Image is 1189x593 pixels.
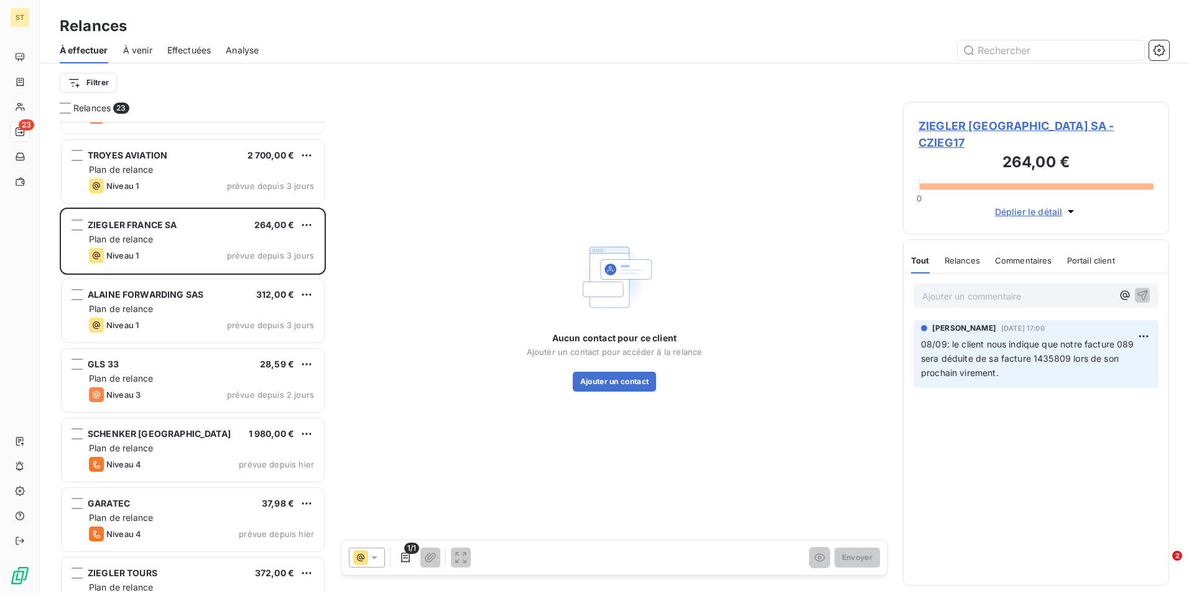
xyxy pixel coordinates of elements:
span: À effectuer [60,44,108,57]
button: Ajouter un contact [573,372,657,392]
span: [DATE] 17:00 [1001,324,1045,332]
span: prévue depuis hier [239,459,314,469]
span: TROYES AVIATION [88,150,167,160]
span: 2 [1172,551,1182,561]
div: ST [10,7,30,27]
span: Déplier le détail [995,205,1063,218]
div: grid [60,122,326,593]
span: Plan de relance [89,443,153,453]
span: À venir [123,44,152,57]
span: prévue depuis 2 jours [227,390,314,400]
img: Logo LeanPay [10,566,30,586]
button: Filtrer [60,73,117,93]
span: Tout [911,255,930,265]
iframe: Intercom live chat [1147,551,1177,581]
span: Effectuées [167,44,211,57]
span: ZIEGLER TOURS [88,568,157,578]
span: Ajouter un contact pour accéder à la relance [527,347,703,357]
span: 23 [19,119,34,131]
span: 28,59 € [260,359,294,369]
span: Plan de relance [89,234,153,244]
span: Niveau 1 [106,320,139,330]
span: Portail client [1067,255,1115,265]
span: GLS 33 [88,359,119,369]
span: Aucun contact pour ce client [552,332,677,344]
span: prévue depuis hier [239,529,314,539]
span: 1 980,00 € [249,428,295,439]
span: Niveau 4 [106,459,141,469]
span: ALAINE FORWARDING SAS [88,289,203,300]
span: 312,00 € [256,289,294,300]
span: 23 [113,103,129,114]
span: ZIEGLER FRANCE SA [88,219,177,230]
span: Niveau 1 [106,251,139,260]
img: Empty state [575,237,654,317]
span: 37,98 € [262,498,294,508]
span: 264,00 € [254,219,294,230]
span: Commentaires [995,255,1052,265]
span: GARATEC [88,498,130,508]
span: ZIEGLER [GEOGRAPHIC_DATA] SA - CZIEG17 [918,117,1154,151]
span: SCHENKER [GEOGRAPHIC_DATA] [88,428,231,439]
span: Niveau 3 [106,390,141,400]
span: Niveau 4 [106,529,141,539]
span: Plan de relance [89,582,153,592]
span: 0 [917,193,922,203]
span: Relances [945,255,980,265]
button: Déplier le détail [991,205,1081,219]
input: Rechercher [958,40,1144,60]
span: Plan de relance [89,373,153,384]
h3: Relances [60,15,127,37]
button: Envoyer [835,548,880,568]
span: 1/1 [404,543,419,554]
span: prévue depuis 3 jours [227,251,314,260]
span: 08/09: le client nous indique que notre facture 089 sera déduite de sa facture 1435809 lors de so... [921,339,1137,378]
h3: 264,00 € [918,151,1154,176]
span: Niveau 1 [106,181,139,191]
span: 2 700,00 € [248,150,295,160]
span: Relances [73,102,111,114]
span: Plan de relance [89,164,153,175]
span: prévue depuis 3 jours [227,320,314,330]
span: 372,00 € [255,568,294,578]
span: [PERSON_NAME] [932,323,996,334]
span: Plan de relance [89,303,153,314]
span: Analyse [226,44,259,57]
span: Plan de relance [89,512,153,523]
span: prévue depuis 3 jours [227,181,314,191]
